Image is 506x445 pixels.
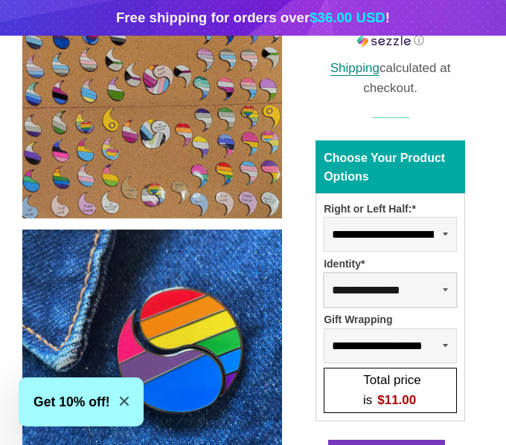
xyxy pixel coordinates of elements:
span: 11.00 [385,393,417,407]
select: Identity [324,273,457,308]
div: Right or Left Half: [324,201,457,218]
a: Shipping [330,61,379,76]
div: Identity [324,256,457,273]
select: Right or Left Half: [324,217,457,252]
span: $ [377,393,416,407]
img: Sezzle [357,34,411,48]
div: Total price is$11.00 [329,371,452,410]
select: Gift Wrapping [324,328,457,363]
div: calculated at checkout. [316,59,465,98]
div: Gift Wrapping [324,312,457,328]
div: Choose Your Product Options [316,140,465,193]
span: $36.00 USD [310,10,385,25]
div: Free shipping for orders over ! [116,7,390,28]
